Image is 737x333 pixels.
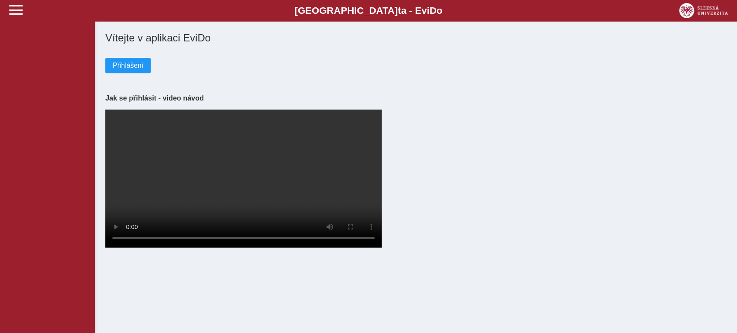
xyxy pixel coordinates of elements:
h1: Vítejte v aplikaci EviDo [105,32,727,44]
img: logo_web_su.png [679,3,728,18]
b: [GEOGRAPHIC_DATA] a - Evi [26,5,711,16]
h3: Jak se přihlásit - video návod [105,94,727,102]
span: D [430,5,437,16]
span: Přihlášení [113,62,143,69]
span: o [437,5,443,16]
video: Your browser does not support the video tag. [105,110,382,248]
button: Přihlášení [105,58,151,73]
span: t [398,5,401,16]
